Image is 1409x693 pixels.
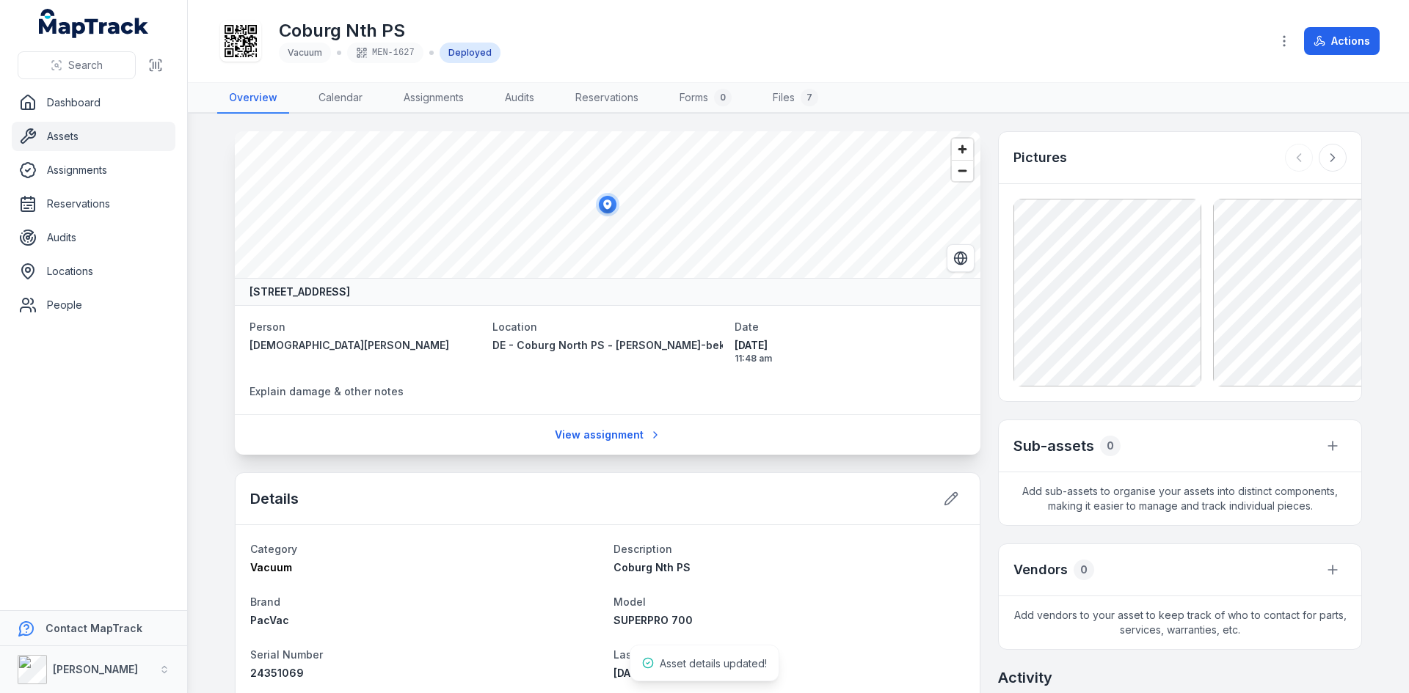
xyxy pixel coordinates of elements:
[714,89,732,106] div: 0
[12,155,175,185] a: Assignments
[18,51,136,79] button: Search
[614,648,721,661] span: Last Test & Tag Date
[999,472,1361,525] span: Add sub-assets to organise your assets into distinct components, making it easier to manage and t...
[53,663,138,675] strong: [PERSON_NAME]
[735,353,966,364] span: 11:48 am
[614,667,647,679] time: 8/6/2025, 11:25:00 AM
[250,285,350,299] strong: [STREET_ADDRESS]
[735,338,966,364] time: 7/18/2025, 11:48:41 AM
[250,614,289,626] span: PacVac
[660,657,767,670] span: Asset details updated!
[235,131,980,278] canvas: Map
[668,83,743,114] a: Forms0
[1074,560,1094,580] div: 0
[217,83,289,114] a: Overview
[998,667,1052,688] h2: Activity
[1100,436,1121,456] div: 0
[545,421,671,449] a: View assignment
[12,122,175,151] a: Assets
[1304,27,1380,55] button: Actions
[492,338,724,353] a: DE - Coburg North PS - [PERSON_NAME]-bek - 89274
[614,561,691,573] span: Coburg Nth PS
[614,667,647,679] span: [DATE]
[801,89,818,106] div: 7
[250,648,323,661] span: Serial Number
[614,614,693,626] span: SUPERPRO 700
[492,339,771,351] span: DE - Coburg North PS - [PERSON_NAME]-bek - 89274
[1013,436,1094,456] h2: Sub-assets
[250,667,304,679] span: 24351069
[12,223,175,252] a: Audits
[12,88,175,117] a: Dashboard
[68,58,103,73] span: Search
[347,43,423,63] div: MEN-1627
[250,595,280,608] span: Brand
[279,19,500,43] h1: Coburg Nth PS
[952,160,973,181] button: Zoom out
[12,290,175,320] a: People
[392,83,476,114] a: Assignments
[614,595,646,608] span: Model
[250,488,299,509] h2: Details
[1013,560,1068,580] h3: Vendors
[440,43,500,63] div: Deployed
[39,9,149,38] a: MapTrack
[45,622,142,634] strong: Contact MapTrack
[250,543,297,555] span: Category
[999,596,1361,649] span: Add vendors to your asset to keep track of who to contact for parts, services, warranties, etc.
[12,257,175,286] a: Locations
[735,320,759,333] span: Date
[947,244,975,272] button: Switch to Satellite View
[307,83,374,114] a: Calendar
[250,338,481,353] a: [DEMOGRAPHIC_DATA][PERSON_NAME]
[564,83,650,114] a: Reservations
[492,320,537,333] span: Location
[493,83,546,114] a: Audits
[288,47,322,58] span: Vacuum
[250,320,285,333] span: Person
[735,338,966,353] span: [DATE]
[12,189,175,219] a: Reservations
[250,385,404,397] span: Explain damage & other notes
[250,561,292,573] span: Vacuum
[614,543,672,555] span: Description
[1013,147,1067,168] h3: Pictures
[952,139,973,160] button: Zoom in
[761,83,830,114] a: Files7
